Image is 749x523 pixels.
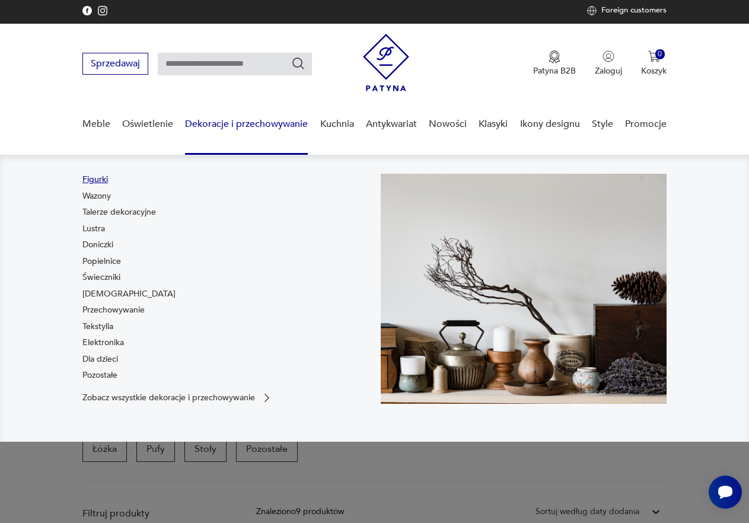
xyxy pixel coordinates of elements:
[185,101,308,147] a: Dekoracje i przechowywanie
[648,50,660,62] img: Ikona koszyka
[520,101,580,147] a: Ikony designu
[641,50,667,76] button: 0Koszyk
[641,65,667,76] p: Koszyk
[601,6,667,15] p: Foreign customers
[82,256,121,267] a: Popielnice
[533,50,576,76] button: Patyna B2B
[587,6,667,15] a: Foreign customers
[587,6,597,15] img: Ikona świata
[603,50,614,62] img: Ikonka użytkownika
[381,174,667,404] img: cfa44e985ea346226f89ee8969f25989.jpg
[82,353,118,365] a: Dla dzieci
[533,65,576,76] p: Patyna B2B
[82,304,145,316] a: Przechowywanie
[625,101,667,147] a: Promocje
[363,34,409,91] img: Patyna - sklep z meblami i dekoracjami vintage
[82,369,117,381] a: Pozostałe
[291,56,305,71] button: Szukaj
[366,101,417,147] a: Antykwariat
[82,337,124,349] a: Elektronika
[82,239,113,251] a: Doniczki
[709,476,742,509] iframe: Smartsupp widget button
[82,392,273,404] a: Zobacz wszystkie dekoracje i przechowywanie
[82,223,105,235] a: Lustra
[549,50,560,63] img: Ikona medalu
[82,206,156,218] a: Talerze dekoracyjne
[595,50,622,76] button: Zaloguj
[82,190,111,202] a: Wazony
[82,101,110,147] a: Meble
[82,53,148,75] button: Sprzedawaj
[122,101,173,147] a: Oświetlenie
[592,101,613,147] a: Style
[429,101,467,147] a: Nowości
[82,272,120,283] a: Świeczniki
[82,60,148,69] a: Sprzedawaj
[82,174,108,186] a: Figurki
[320,101,354,147] a: Kuchnia
[595,65,622,76] p: Zaloguj
[655,49,665,59] div: 0
[479,101,508,147] a: Klasyki
[82,321,113,333] a: Tekstylia
[82,394,255,401] p: Zobacz wszystkie dekoracje i przechowywanie
[82,6,92,15] img: Facebook
[98,6,107,15] img: Facebook
[533,50,576,76] a: Ikona medaluPatyna B2B
[82,288,176,300] a: [DEMOGRAPHIC_DATA]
